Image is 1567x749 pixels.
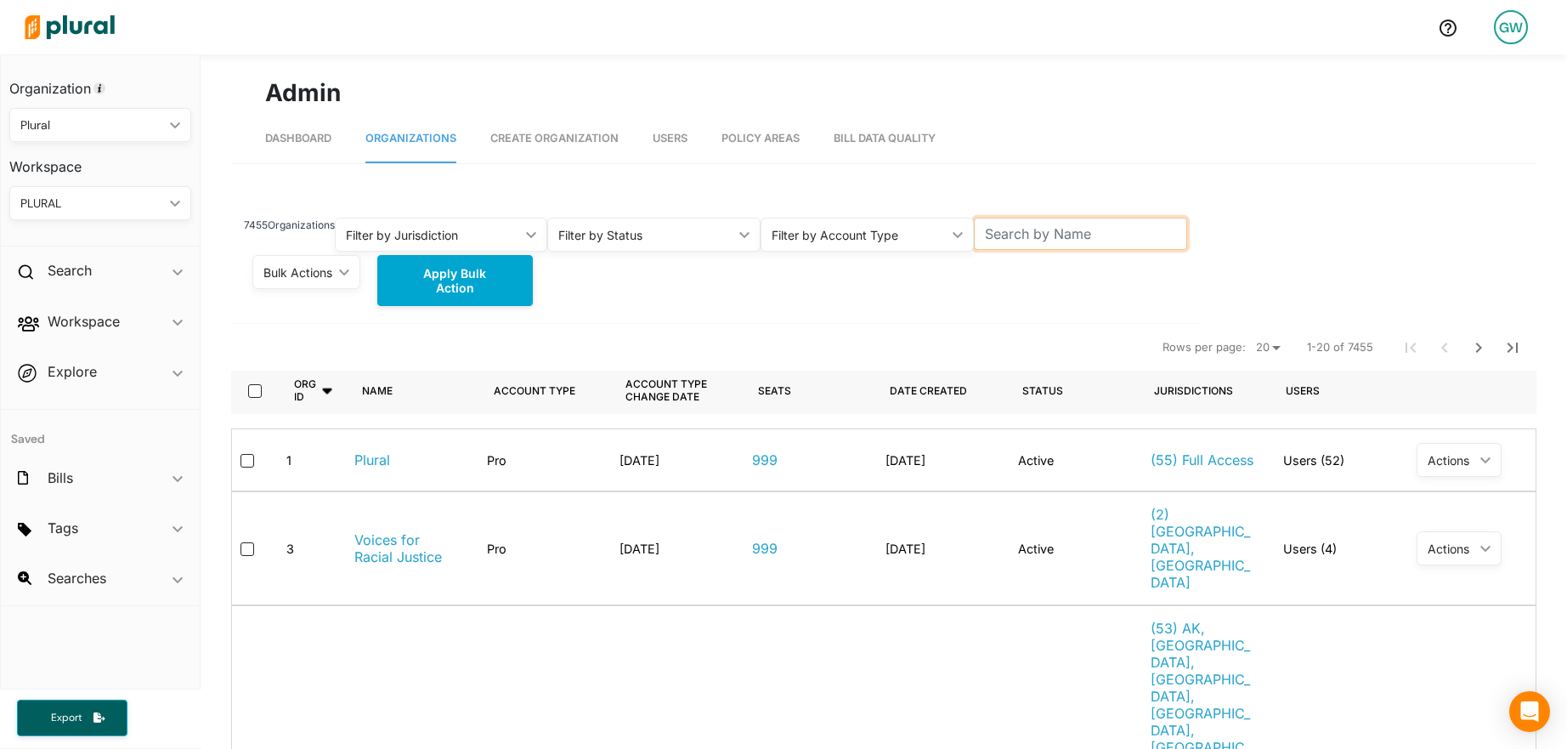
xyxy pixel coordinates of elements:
a: Plural [354,451,390,468]
div: [DATE] [885,542,925,556]
input: select-all-rows [248,384,262,398]
h2: Tags [48,519,78,537]
div: Active [1018,453,1054,468]
div: Account Type Change Date [625,366,730,414]
span: Export [39,711,93,725]
div: Plural [20,116,163,134]
a: (55) Full Access [1151,451,1253,468]
span: Create Organization [490,132,619,145]
h4: Saved [1,410,200,451]
div: Filter by Account Type [772,226,946,244]
h3: Organization [9,64,191,101]
a: (2) [GEOGRAPHIC_DATA], [GEOGRAPHIC_DATA] [1151,506,1256,591]
a: Organizations [365,115,456,163]
h2: Search [48,261,92,280]
div: Org ID [294,377,320,403]
span: Rows per page: [1163,339,1246,356]
div: GW [1494,10,1528,44]
a: GW [1480,3,1542,51]
div: Jurisdictions [1154,366,1233,414]
span: Organizations [365,132,456,145]
span: 1-20 of 7455 [1307,339,1373,356]
div: Status [1022,384,1063,397]
button: Previous Page [1428,331,1462,365]
div: Bulk Actions [263,264,332,281]
div: Users [1286,366,1320,414]
div: Account Type [494,384,575,397]
button: Export [17,700,127,736]
div: Jurisdictions [1154,384,1233,397]
input: Search by Name [974,218,1187,250]
div: 7455 Organizations [244,218,335,252]
a: Voices for Racial Justice [354,531,460,565]
a: Bill Data Quality [834,115,936,163]
span: Policy Areas [721,132,800,145]
div: Users (52) [1270,443,1402,477]
h2: Bills [48,468,73,487]
div: 1 [286,453,291,468]
a: 999 [752,540,778,557]
div: Users [1286,384,1320,397]
button: Last Page [1496,331,1530,365]
div: Tooltip anchor [92,81,107,96]
a: 999 [752,451,778,468]
div: PLURAL [20,195,163,213]
div: Pro [487,542,506,556]
div: Account Type [494,366,591,414]
span: Users [653,132,687,145]
div: Date Created [890,366,982,414]
div: Seats [758,384,791,397]
div: Status [1022,366,1078,414]
div: Date Created [890,384,967,397]
div: Name [362,366,408,414]
span: Dashboard [265,132,331,145]
div: Account Type Change Date [625,377,715,403]
div: [DATE] [619,453,659,468]
div: Pro [487,453,506,468]
a: Policy Areas [721,115,800,163]
div: Org ID [294,366,335,414]
h2: Searches [48,569,106,587]
input: select-row-3 [240,542,254,556]
h3: Workspace [9,142,191,179]
h2: Workspace [48,312,120,331]
div: Users (4) [1270,506,1402,591]
div: Filter by Jurisdiction [346,226,520,244]
div: [DATE] [619,542,659,556]
input: select-row-1 [240,454,254,468]
button: Next Page [1462,331,1496,365]
div: Seats [758,366,791,414]
button: First Page [1394,331,1428,365]
div: Open Intercom Messenger [1509,691,1550,732]
a: Users [653,115,687,163]
div: Active [1018,542,1054,556]
div: Actions [1428,542,1474,556]
h1: Admin [265,75,1502,111]
span: Bill Data Quality [834,132,936,145]
button: Apply Bulk Action [377,255,533,306]
div: Name [362,384,393,397]
h2: Explore [48,362,97,381]
div: [DATE] [885,453,925,468]
div: Actions [1428,453,1474,468]
a: Dashboard [265,115,331,163]
a: Create Organization [490,115,619,163]
div: 3 [286,542,294,556]
div: Filter by Status [558,226,733,244]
